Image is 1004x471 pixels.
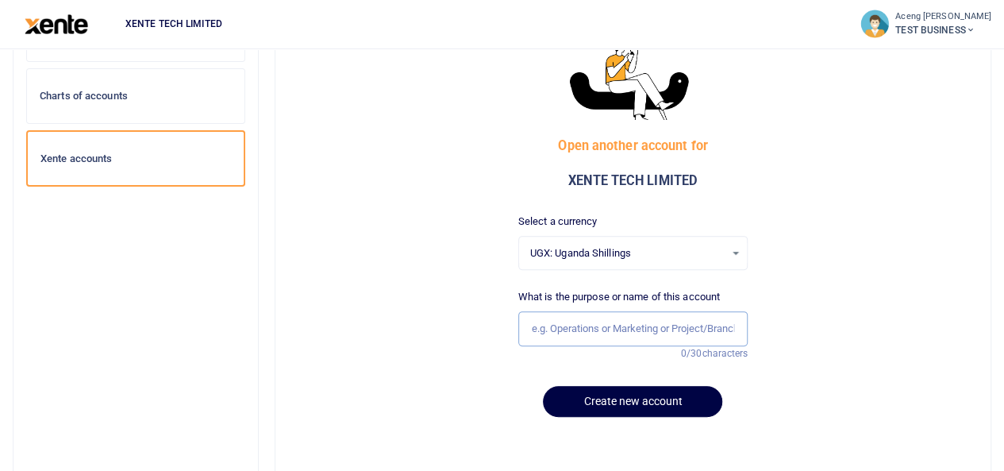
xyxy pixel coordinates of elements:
h5: XENTE TECH LIMITED [518,173,748,189]
img: profile-user [860,10,889,38]
span: XENTE TECH LIMITED [119,17,229,31]
a: Xente accounts [26,130,245,187]
input: e.g. Operations or Marketing or Project/Branch name [518,311,748,346]
label: What is the purpose or name of this account [518,289,720,305]
a: logo-large logo-large [25,17,89,29]
img: new_account.png [558,33,707,126]
span: 0/30 [681,348,702,359]
button: Create new account [543,386,722,417]
label: Select a currency [518,214,598,230]
span: TEST BUSINESS [895,23,991,37]
span: UGX: Uganda Shillings [530,245,725,261]
small: Aceng [PERSON_NAME] [895,10,991,24]
img: logo-large [25,14,89,34]
span: characters [702,348,748,359]
h6: Charts of accounts [40,90,232,102]
a: profile-user Aceng [PERSON_NAME] TEST BUSINESS [860,10,991,38]
h5: Open another account for [518,138,748,154]
a: Charts of accounts [26,68,245,124]
h6: Xente accounts [40,152,231,165]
